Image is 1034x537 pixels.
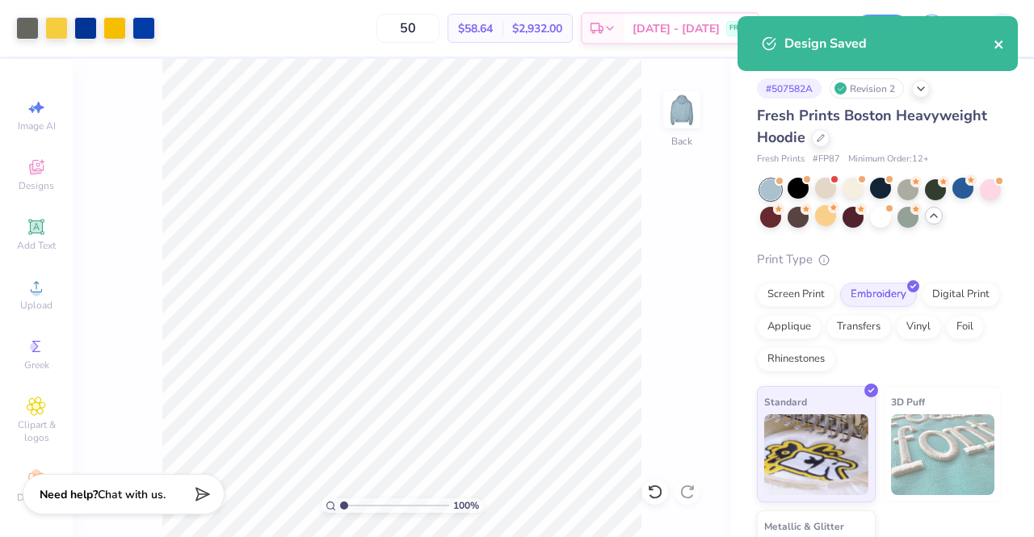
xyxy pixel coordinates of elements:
span: Metallic & Glitter [764,518,844,535]
div: Screen Print [757,283,835,307]
div: Foil [946,315,984,339]
strong: Need help? [40,487,98,502]
span: Decorate [17,491,56,504]
span: 100 % [453,498,479,513]
span: Standard [764,393,807,410]
span: Clipart & logos [8,418,65,444]
span: Add Text [17,239,56,252]
div: Print Type [757,250,1002,269]
button: close [994,34,1005,53]
span: [DATE] - [DATE] [633,20,720,37]
input: – – [376,14,439,43]
span: Upload [20,299,53,312]
span: $2,932.00 [512,20,562,37]
span: Minimum Order: 12 + [848,153,929,166]
span: Greek [24,359,49,371]
div: Vinyl [896,315,941,339]
span: Fresh Prints Boston Heavyweight Hoodie [757,106,987,147]
div: Applique [757,315,822,339]
span: FREE [729,23,746,34]
span: # FP87 [813,153,840,166]
span: 3D Puff [891,393,925,410]
span: Chat with us. [98,487,166,502]
span: Fresh Prints [757,153,805,166]
img: 3D Puff [891,414,995,495]
span: $58.64 [458,20,493,37]
div: Revision 2 [830,78,904,99]
span: Designs [19,179,54,192]
span: Image AI [18,120,56,132]
div: Back [671,134,692,149]
div: # 507582A [757,78,822,99]
input: Untitled Design [767,12,847,44]
div: Embroidery [840,283,917,307]
img: Standard [764,414,868,495]
div: Transfers [826,315,891,339]
div: Rhinestones [757,347,835,371]
div: Digital Print [922,283,1000,307]
img: Back [666,94,698,126]
div: Design Saved [784,34,994,53]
